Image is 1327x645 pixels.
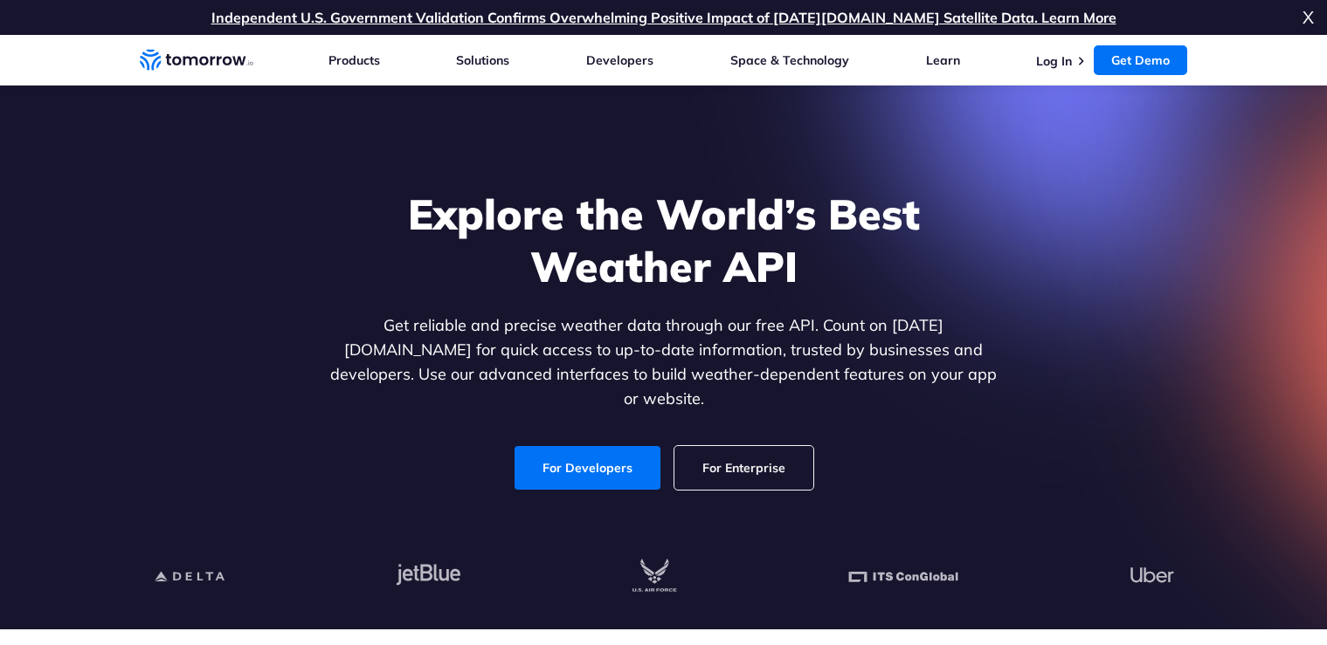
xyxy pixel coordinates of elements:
[211,9,1116,26] a: Independent U.S. Government Validation Confirms Overwhelming Positive Impact of [DATE][DOMAIN_NAM...
[1036,53,1072,69] a: Log In
[926,52,960,68] a: Learn
[674,446,813,490] a: For Enterprise
[140,47,253,73] a: Home link
[327,313,1001,411] p: Get reliable and precise weather data through our free API. Count on [DATE][DOMAIN_NAME] for quic...
[730,52,849,68] a: Space & Technology
[327,188,1001,292] h1: Explore the World’s Best Weather API
[515,446,660,490] a: For Developers
[328,52,380,68] a: Products
[1094,45,1187,75] a: Get Demo
[586,52,653,68] a: Developers
[456,52,509,68] a: Solutions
